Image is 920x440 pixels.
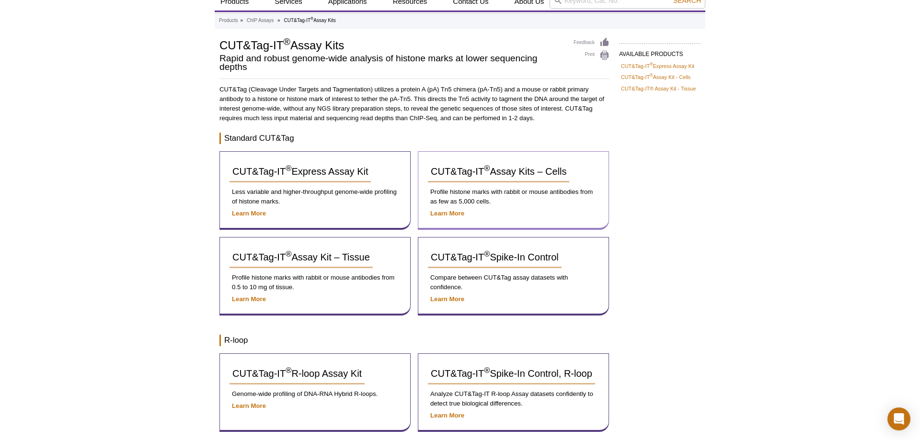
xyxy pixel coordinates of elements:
[428,273,599,292] p: Compare between CUT&Tag assay datasets with confidence.
[230,161,371,182] a: CUT&Tag-IT®Express Assay Kit
[219,37,564,52] h1: CUT&Tag-IT Assay Kits
[621,73,690,81] a: CUT&Tag-IT®Assay Kit - Cells
[240,18,243,23] li: »
[310,16,313,21] sup: ®
[232,210,266,217] a: Learn More
[232,252,370,262] span: CUT&Tag-IT Assay Kit – Tissue
[484,164,490,173] sup: ®
[232,402,266,409] a: Learn More
[232,166,368,177] span: CUT&Tag-IT Express Assay Kit
[574,37,609,48] a: Feedback
[428,389,599,408] p: Analyze CUT&Tag-IT R-loop Assay datasets confidently to detect true biological differences.
[430,412,464,419] a: Learn More
[219,335,609,346] h3: R-loop
[650,73,653,78] sup: ®
[232,368,362,379] span: CUT&Tag-IT R-loop Assay Kit
[887,407,910,430] div: Open Intercom Messenger
[428,247,562,268] a: CUT&Tag-IT®Spike-In Control
[621,62,694,70] a: CUT&Tag-IT®Express Assay Kit
[428,161,569,182] a: CUT&Tag-IT®Assay Kits – Cells
[428,363,595,384] a: CUT&Tag-IT®Spike-In Control, R-loop
[230,273,401,292] p: Profile histone marks with rabbit or mouse antibodies from 0.5 to 10 mg of tissue.
[219,54,564,71] h2: Rapid and robust genome-wide analysis of histone marks at lower sequencing depths
[430,210,464,217] a: Learn More
[431,368,592,379] span: CUT&Tag-IT Spike-In Control, R-loop
[230,187,401,206] p: Less variable and higher-throughput genome-wide profiling of histone marks.
[219,85,609,123] p: CUT&Tag (Cleavage Under Targets and Tagmentation) utilizes a protein A (pA) Tn5 chimera (pA-Tn5) ...
[484,366,490,375] sup: ®
[619,43,701,60] h2: AVAILABLE PRODUCTS
[484,250,490,259] sup: ®
[284,18,335,23] li: CUT&Tag-IT Assay Kits
[431,166,566,177] span: CUT&Tag-IT Assay Kits – Cells
[430,295,464,303] a: Learn More
[219,133,609,144] h3: Standard CUT&Tag
[277,18,280,23] li: »
[230,247,373,268] a: CUT&Tag-IT®Assay Kit – Tissue
[286,164,291,173] sup: ®
[247,16,274,25] a: ChIP Assays
[219,16,238,25] a: Products
[621,84,696,93] a: CUT&Tag-IT® Assay Kit - Tissue
[286,366,291,375] sup: ®
[574,50,609,61] a: Print
[283,36,290,47] sup: ®
[230,363,365,384] a: CUT&Tag-IT®R-loop Assay Kit
[230,389,401,399] p: Genome-wide profiling of DNA-RNA Hybrid R-loops.
[650,62,653,67] sup: ®
[232,295,266,303] a: Learn More
[431,252,559,262] span: CUT&Tag-IT Spike-In Control
[286,250,291,259] sup: ®
[428,187,599,206] p: Profile histone marks with rabbit or mouse antibodies from as few as 5,000 cells.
